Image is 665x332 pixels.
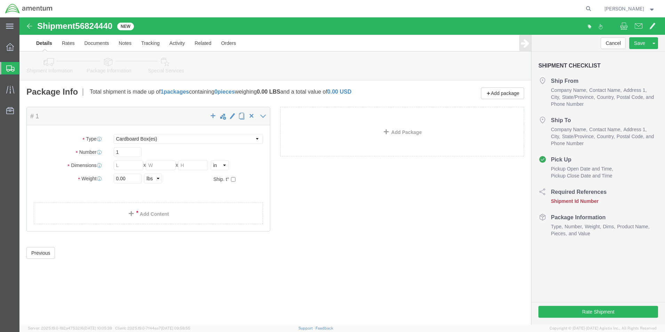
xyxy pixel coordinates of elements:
span: Copyright © [DATE]-[DATE] Agistix Inc., All Rights Reserved [550,325,657,331]
a: Feedback [315,326,333,330]
span: Server: 2025.19.0-192a4753216 [28,326,112,330]
span: [DATE] 10:05:38 [84,326,112,330]
span: [DATE] 09:58:55 [161,326,190,330]
img: logo [5,3,53,14]
iframe: FS Legacy Container [19,17,665,325]
span: Deborah Fischer [604,5,644,13]
span: Client: 2025.19.0-7f44ea7 [115,326,190,330]
a: Support [298,326,316,330]
button: [PERSON_NAME] [604,5,656,13]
